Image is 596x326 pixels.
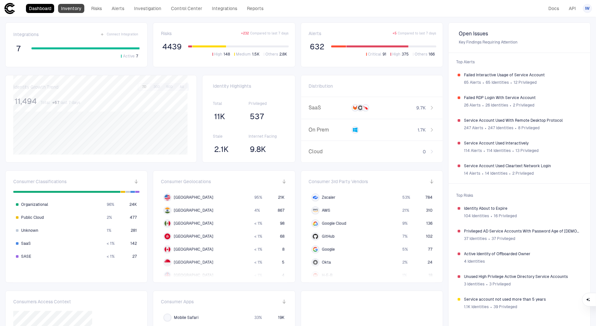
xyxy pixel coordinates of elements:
span: + 67 [52,100,59,105]
span: 7 [136,54,138,59]
span: 65 Alerts [464,80,481,85]
span: last 7 days [61,100,80,105]
span: 2 Privileged [512,171,534,176]
a: Integrations [209,4,240,13]
span: Risks [161,31,172,36]
span: ∙ [509,100,512,110]
span: 3 Identities [464,282,485,287]
span: 632 [310,42,325,52]
button: 537 [249,111,266,122]
span: Total [41,100,50,105]
span: + 5 [393,31,397,36]
div: AWS [313,208,318,213]
div: Okta [313,260,318,265]
span: 27 [132,254,137,259]
span: GitHub [322,234,334,239]
img: MX [164,220,170,226]
button: 11K [213,111,226,122]
span: Privileged [249,101,285,106]
span: 1.7K [418,127,426,133]
button: IW [583,4,592,13]
span: + 232 [241,31,249,36]
span: SaaS [309,105,349,111]
span: 114 Identities [487,148,511,153]
span: 1 % [402,273,407,278]
span: 867 [278,208,285,213]
span: 65 Identities [486,80,509,85]
span: < 1 % [254,221,262,226]
button: 7D [139,84,150,90]
span: 11,494 [15,96,37,106]
span: Failed Interactive Usage of Service Account [464,72,581,78]
span: [GEOGRAPHIC_DATA] [174,273,213,278]
span: [GEOGRAPHIC_DATA] [174,208,213,213]
span: Consumer 3rd Party Vendors [309,179,368,184]
img: SG [164,259,170,265]
button: 11,494 [13,96,38,107]
span: Cloud [309,148,349,155]
span: < 1 % [107,241,115,246]
span: Active Identity of Offboarded Owner [464,251,581,257]
span: Open Issues [459,31,580,37]
span: Compared to last 7 days [250,31,289,36]
img: IN [164,207,170,213]
span: 24 [428,260,432,265]
span: Service account not used more than 5 years [464,297,581,302]
span: Consumer Geolocations [161,179,211,184]
span: 4 % [254,208,260,213]
span: 310 [426,208,432,213]
span: < 1 % [254,260,262,265]
a: Investigation [131,4,164,13]
span: 136 [426,221,432,226]
span: Top Alerts [453,56,587,69]
span: 4439 [162,42,182,52]
span: 1.1K Identities [464,304,489,309]
span: 33 % [254,315,262,320]
span: 7 [16,44,21,54]
button: High148 [211,51,232,57]
span: 37 Identities [464,236,487,241]
span: Service Account Used With Remote Desktop Protocol [464,118,581,123]
span: Organizational [21,202,48,207]
span: 11K [214,112,225,121]
a: API [566,4,579,13]
span: 0 [423,149,426,155]
span: 18 [429,273,432,278]
span: Total [213,101,249,106]
span: Failed RDP Login With Service Account [464,95,581,100]
span: 14 Identities [485,171,507,176]
span: 375 [402,52,409,57]
a: Risks [88,4,105,13]
span: 1.5K [252,52,260,57]
span: 142 [130,241,137,246]
button: 9.8K [249,144,268,155]
span: 9.8K [250,144,266,154]
span: SaaS [21,241,31,246]
span: On Prem [309,127,349,133]
span: ∙ [486,279,488,289]
button: All [176,84,188,90]
span: ∙ [491,211,493,221]
span: ∙ [490,302,493,312]
img: US [164,194,170,200]
div: GitHub [313,234,318,239]
div: Zscaler [313,195,318,200]
span: 102 [426,234,432,239]
span: Medium [236,52,251,57]
span: 95 % [254,195,262,200]
span: Connect Integration [107,32,138,37]
div: Google [313,247,318,252]
span: 1 % [107,228,111,233]
span: 77 [428,247,432,252]
span: [GEOGRAPHIC_DATA] [174,260,213,265]
span: 21K [278,195,285,200]
span: Compared to last 7 days [398,31,436,36]
button: 30D [151,84,163,90]
span: 5 % [402,247,407,252]
span: 16 Privileged [494,213,517,219]
button: Active7 [120,53,140,59]
span: ∙ [510,78,512,87]
span: 104 Identities [464,213,489,219]
span: 98 [280,221,285,226]
span: 91 [383,52,387,57]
